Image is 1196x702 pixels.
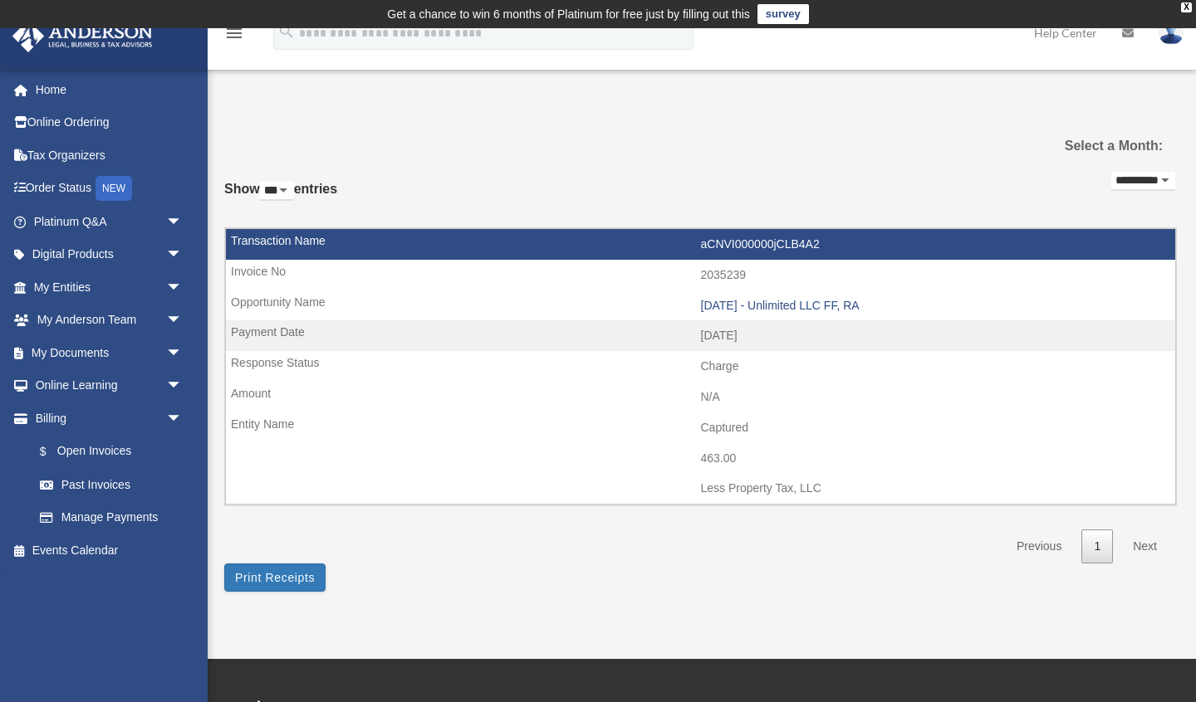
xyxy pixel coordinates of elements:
a: Past Invoices [23,468,199,501]
a: My Anderson Teamarrow_drop_down [12,304,208,337]
td: 463.00 [226,443,1175,475]
label: Show entries [224,178,337,217]
span: arrow_drop_down [166,336,199,370]
span: arrow_drop_down [166,369,199,403]
a: Tax Organizers [12,139,208,172]
a: My Documentsarrow_drop_down [12,336,208,369]
img: Anderson Advisors Platinum Portal [7,20,158,52]
img: User Pic [1159,21,1184,45]
td: 2035239 [226,260,1175,291]
a: Billingarrow_drop_down [12,402,208,435]
div: NEW [96,176,132,201]
td: Less Property Tax, LLC [226,473,1175,505]
span: arrow_drop_down [166,205,199,239]
i: search [277,22,296,41]
div: Get a chance to win 6 months of Platinum for free just by filling out this [387,4,750,24]
a: Events Calendar [12,534,208,567]
a: Previous [1004,529,1074,563]
span: arrow_drop_down [166,271,199,305]
a: Online Learningarrow_drop_down [12,369,208,402]
span: arrow_drop_down [166,238,199,272]
a: Next [1120,529,1169,563]
i: menu [224,23,244,43]
div: [DATE] - Unlimited LLC FF, RA [701,299,1168,313]
a: survey [757,4,809,24]
a: 1 [1081,529,1113,563]
a: Manage Payments [23,501,208,534]
a: Order StatusNEW [12,172,208,206]
a: Digital Productsarrow_drop_down [12,238,208,271]
select: Showentries [260,182,294,201]
button: Print Receipts [224,563,326,592]
td: Charge [226,351,1175,383]
td: [DATE] [226,320,1175,352]
a: menu [224,29,244,43]
td: Captured [226,412,1175,444]
div: close [1181,2,1192,12]
label: Select a Month: [1029,134,1163,158]
span: $ [49,441,57,462]
span: arrow_drop_down [166,402,199,436]
a: My Entitiesarrow_drop_down [12,271,208,304]
td: N/A [226,382,1175,413]
span: arrow_drop_down [166,304,199,338]
a: Home [12,73,208,106]
td: aCNVI000000jCLB4A2 [226,229,1175,261]
a: $Open Invoices [23,435,208,469]
a: Online Ordering [12,106,208,139]
a: Platinum Q&Aarrow_drop_down [12,205,208,238]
